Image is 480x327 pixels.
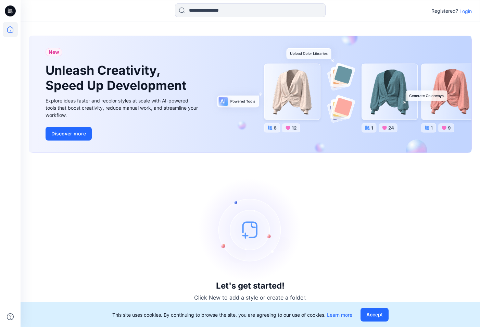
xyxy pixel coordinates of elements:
[46,127,92,141] button: Discover more
[431,7,458,15] p: Registered?
[46,127,200,141] a: Discover more
[194,293,306,302] p: Click New to add a style or create a folder.
[327,312,352,318] a: Learn more
[49,48,59,56] span: New
[216,281,285,291] h3: Let's get started!
[112,311,352,318] p: This site uses cookies. By continuing to browse the site, you are agreeing to our use of cookies.
[459,8,472,15] p: Login
[46,63,189,93] h1: Unleash Creativity, Speed Up Development
[46,97,200,119] div: Explore ideas faster and recolor styles at scale with AI-powered tools that boost creativity, red...
[199,178,302,281] img: empty-state-image.svg
[361,308,389,322] button: Accept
